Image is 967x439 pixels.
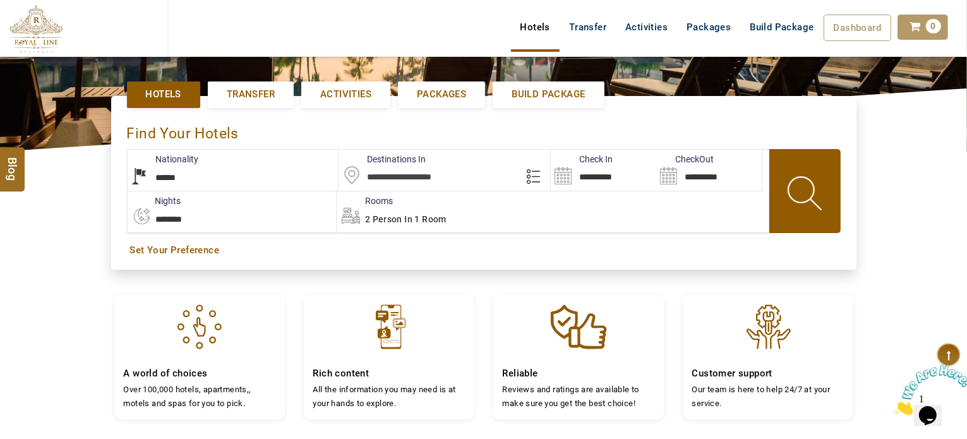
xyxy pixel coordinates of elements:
[926,19,941,33] span: 0
[560,15,616,40] a: Transfer
[313,368,465,380] h4: Rich content
[616,15,677,40] a: Activities
[740,15,823,40] a: Build Package
[692,368,844,380] h4: Customer support
[130,244,838,257] a: Set Your Preference
[834,22,882,33] span: Dashboard
[692,383,844,410] p: Our team is here to help 24/7 at your service.
[146,88,181,101] span: Hotels
[127,81,200,107] a: Hotels
[127,195,181,207] label: nights
[417,88,466,101] span: Packages
[551,153,613,165] label: Check In
[208,81,294,107] a: Transfer
[365,214,447,224] span: 2 Person in 1 Room
[320,88,371,101] span: Activities
[124,383,275,410] p: Over 100,000 hotels, apartments,, motels and spas for you to pick.
[5,5,83,55] img: Chat attention grabber
[511,15,560,40] a: Hotels
[337,195,393,207] label: Rooms
[128,153,199,165] label: Nationality
[512,88,585,101] span: Build Package
[503,383,654,410] p: Reviews and ratings are available to make sure you get the best choice!
[127,112,841,149] div: Find Your Hotels
[677,15,740,40] a: Packages
[124,368,275,380] h4: A world of choices
[227,88,275,101] span: Transfer
[656,150,762,191] input: Search
[889,360,967,420] iframe: chat widget
[493,81,604,107] a: Build Package
[398,81,485,107] a: Packages
[898,15,948,40] a: 0
[656,153,714,165] label: CheckOut
[339,153,426,165] label: Destinations In
[313,383,465,410] p: All the information you may need is at your hands to explore.
[4,157,21,168] span: Blog
[551,150,656,191] input: Search
[5,5,10,16] span: 1
[9,5,63,53] img: The Royal Line Holidays
[301,81,390,107] a: Activities
[503,368,654,380] h4: Reliable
